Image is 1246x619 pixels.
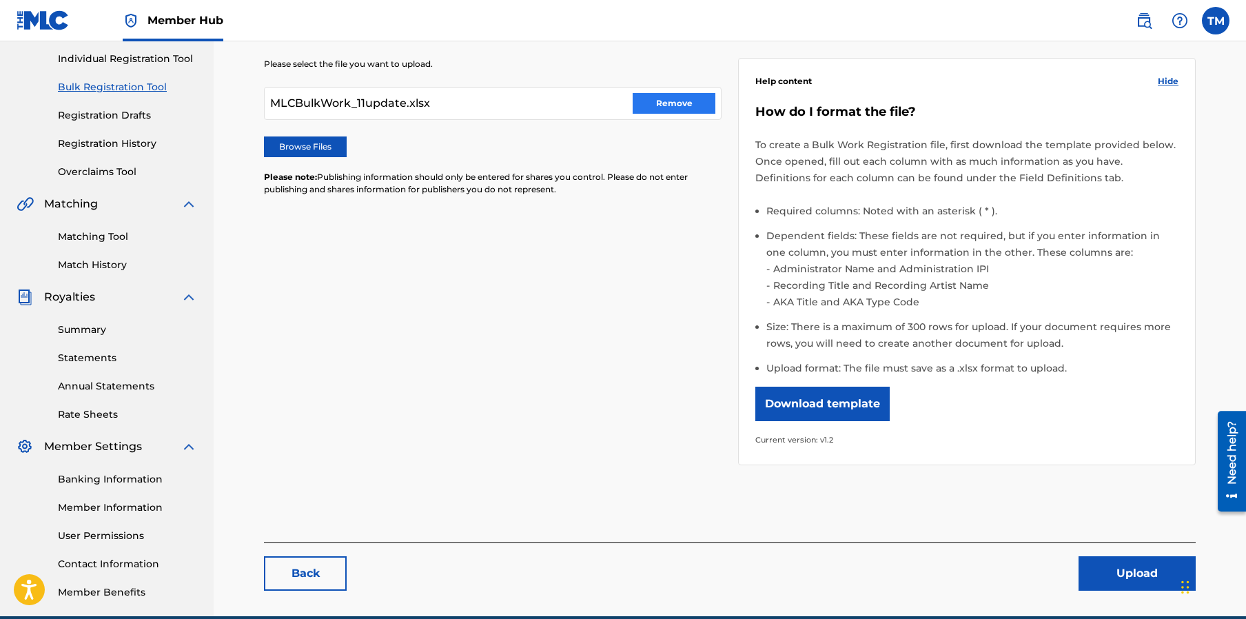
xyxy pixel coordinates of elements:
img: Matching [17,196,34,212]
li: Required columns: Noted with an asterisk ( * ). [766,203,1178,227]
img: Top Rightsholder [123,12,139,29]
p: Current version: v1.2 [755,432,1178,448]
span: Member Settings [44,438,142,455]
a: Statements [58,351,197,365]
span: Member Hub [147,12,223,28]
a: Registration History [58,136,197,151]
h5: How do I format the file? [755,104,1178,120]
a: User Permissions [58,529,197,543]
a: Banking Information [58,472,197,487]
li: AKA Title and AKA Type Code [770,294,1178,310]
iframe: Chat Widget [1177,553,1246,619]
li: Dependent fields: These fields are not required, but if you enter information in one column, you ... [766,227,1178,318]
img: help [1172,12,1188,29]
p: To create a Bulk Work Registration file, first download the template provided below. Once opened,... [755,136,1178,186]
img: expand [181,196,197,212]
a: Matching Tool [58,230,197,244]
a: Individual Registration Tool [58,52,197,66]
img: search [1136,12,1152,29]
p: Publishing information should only be entered for shares you control. Please do not enter publish... [264,171,722,196]
li: Size: There is a maximum of 300 rows for upload. If your document requires more rows, you will ne... [766,318,1178,360]
img: Member Settings [17,438,33,455]
img: expand [181,438,197,455]
a: Annual Statements [58,379,197,394]
a: Member Information [58,500,197,515]
a: Overclaims Tool [58,165,197,179]
span: Please note: [264,172,317,182]
div: Drag [1181,567,1189,608]
a: Bulk Registration Tool [58,80,197,94]
img: Royalties [17,289,33,305]
span: Royalties [44,289,95,305]
button: Download template [755,387,890,421]
span: MLCBulkWork_11update.xlsx [270,95,430,112]
img: MLC Logo [17,10,70,30]
a: Summary [58,323,197,337]
li: Administrator Name and Administration IPI [770,261,1178,277]
li: Upload format: The file must save as a .xlsx format to upload. [766,360,1178,376]
span: Hide [1158,75,1178,88]
a: Registration Drafts [58,108,197,123]
div: User Menu [1202,7,1229,34]
p: Please select the file you want to upload. [264,58,722,70]
img: expand [181,289,197,305]
button: Remove [633,93,715,114]
button: Upload [1079,556,1196,591]
a: Contact Information [58,557,197,571]
iframe: Resource Center [1207,406,1246,517]
a: Rate Sheets [58,407,197,422]
a: Back [264,556,347,591]
li: Recording Title and Recording Artist Name [770,277,1178,294]
div: Help [1166,7,1194,34]
a: Match History [58,258,197,272]
a: Member Benefits [58,585,197,600]
a: Public Search [1130,7,1158,34]
span: Matching [44,196,98,212]
span: Help content [755,75,812,88]
label: Browse Files [264,136,347,157]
